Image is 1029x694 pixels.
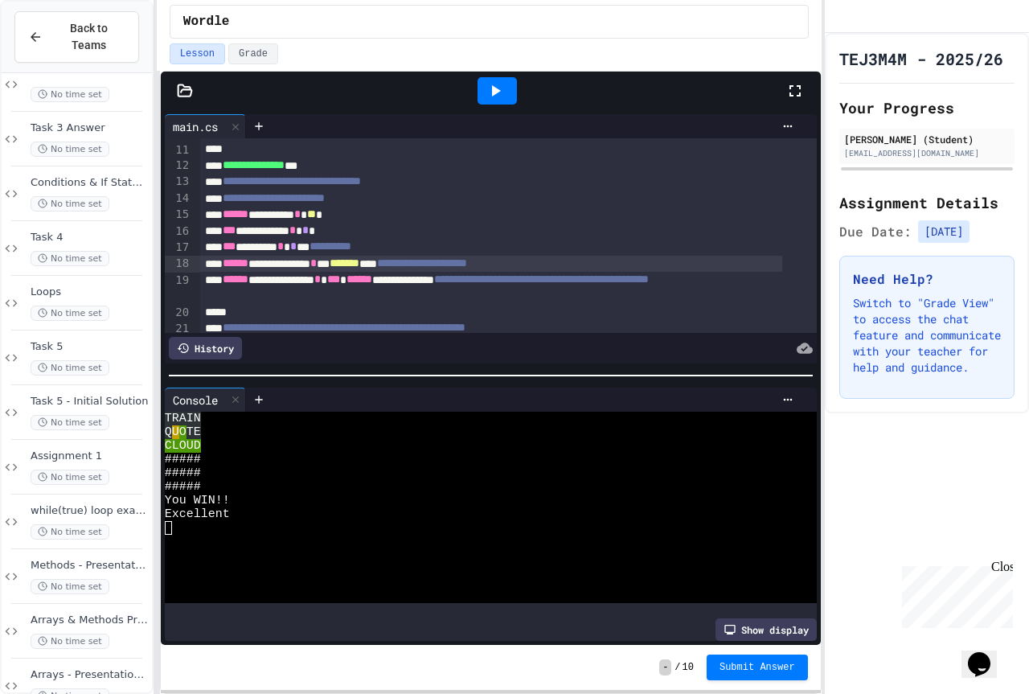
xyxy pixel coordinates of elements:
span: U [172,425,179,439]
span: TE [187,425,201,439]
div: [EMAIL_ADDRESS][DOMAIN_NAME] [844,147,1010,159]
div: 12 [165,158,191,174]
span: [DATE] [918,220,970,243]
div: Show display [715,618,817,641]
p: Switch to "Grade View" to access the chat feature and communicate with your teacher for help and ... [853,295,1001,376]
span: Q [165,425,172,439]
div: 19 [165,273,191,306]
div: 18 [165,256,191,272]
span: Task 5 [31,340,149,354]
div: 13 [165,174,191,190]
span: CLOUD [165,439,201,453]
div: 11 [165,142,191,158]
h3: Need Help? [853,269,1001,289]
div: 21 [165,321,191,337]
span: No time set [31,360,109,376]
span: 10 [683,661,694,674]
div: History [169,337,242,359]
div: 17 [165,240,191,256]
span: Wordle [183,12,230,31]
div: main.cs [165,118,226,135]
span: Task 5 - Initial Solution [31,395,149,409]
span: Methods - Presentation [31,559,149,573]
span: while(true) loop example [31,504,149,518]
span: Conditions & If Statements [31,176,149,190]
span: Task 3 Answer [31,121,149,135]
button: Submit Answer [707,655,808,680]
span: Submit Answer [719,661,795,674]
span: No time set [31,251,109,266]
span: No time set [31,87,109,102]
span: Arrays & Methods Practice [31,614,149,627]
span: Back to Teams [52,20,125,54]
div: 20 [165,305,191,321]
span: No time set [31,142,109,157]
iframe: chat widget [896,560,1013,628]
div: [PERSON_NAME] (Student) [844,132,1010,146]
span: No time set [31,634,109,649]
button: Back to Teams [14,11,139,63]
div: 14 [165,191,191,207]
button: Lesson [170,43,225,64]
span: / [674,661,680,674]
span: Due Date: [839,222,912,241]
span: ##### [165,453,201,466]
span: O [179,425,187,439]
span: TRAIN [165,412,201,425]
span: You WIN!! [165,494,230,507]
span: Loops [31,285,149,299]
span: No time set [31,579,109,594]
span: Excellent [165,507,230,521]
div: 16 [165,224,191,240]
span: Assignment 1 [31,450,149,463]
h1: TEJ3M4M - 2025/26 [839,47,1003,70]
div: 15 [165,207,191,223]
div: Console [165,392,226,409]
div: Chat with us now!Close [6,6,111,102]
div: Console [165,388,246,412]
div: main.cs [165,114,246,138]
button: Grade [228,43,278,64]
span: Arrays - Presentation - copy [31,668,149,682]
span: ##### [165,466,201,480]
h2: Your Progress [839,97,1015,119]
h2: Assignment Details [839,191,1015,214]
span: No time set [31,470,109,485]
span: No time set [31,415,109,430]
span: No time set [31,306,109,321]
span: Task 4 [31,231,149,244]
span: No time set [31,196,109,211]
iframe: chat widget [961,630,1013,678]
span: No time set [31,524,109,540]
span: - [659,659,671,676]
span: ##### [165,480,201,494]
